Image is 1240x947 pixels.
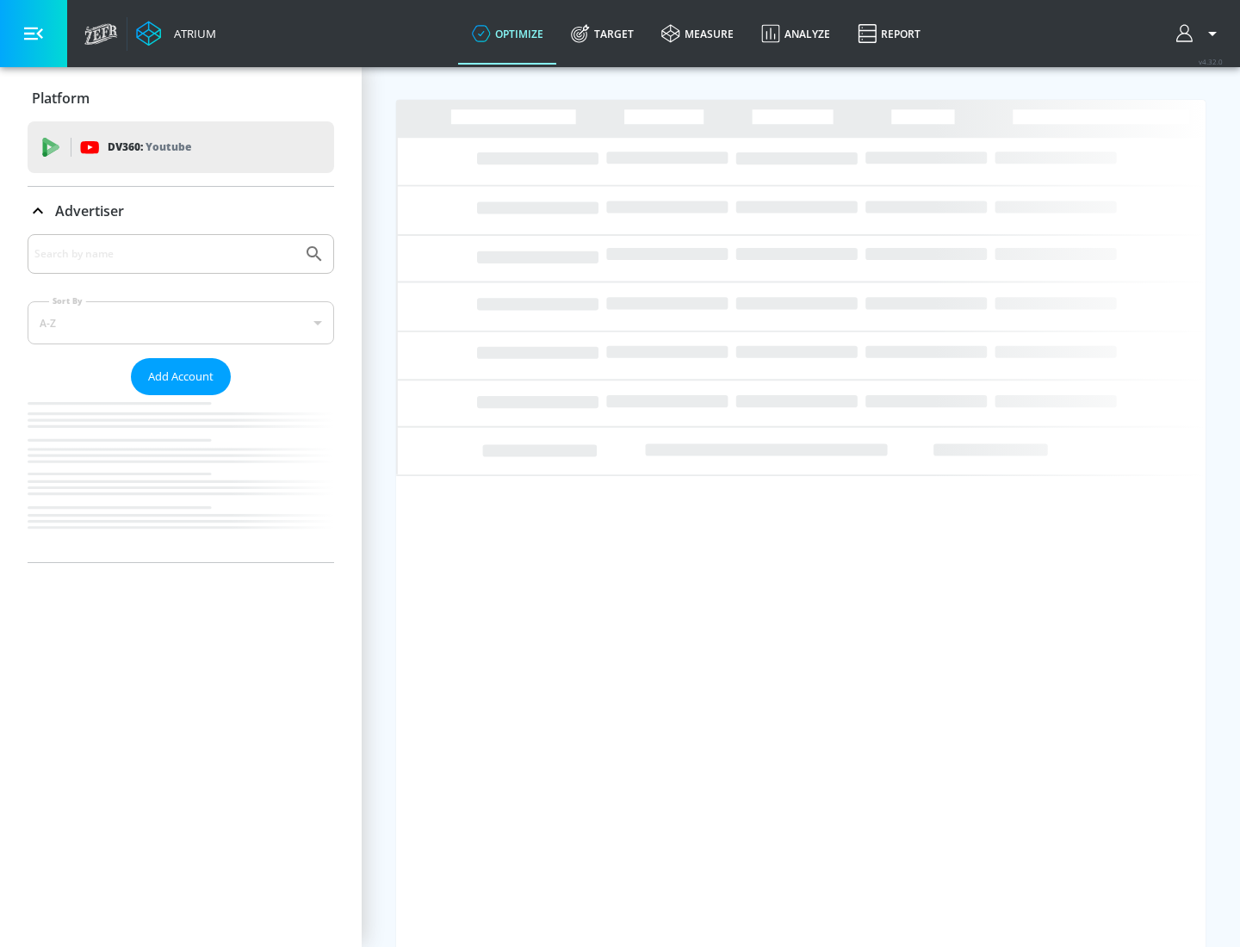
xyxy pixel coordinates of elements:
[146,138,191,156] p: Youtube
[49,295,86,306] label: Sort By
[28,301,334,344] div: A-Z
[28,74,334,122] div: Platform
[648,3,747,65] a: measure
[108,138,191,157] p: DV360:
[1199,57,1223,66] span: v 4.32.0
[131,358,231,395] button: Add Account
[167,26,216,41] div: Atrium
[28,395,334,562] nav: list of Advertiser
[557,3,648,65] a: Target
[55,201,124,220] p: Advertiser
[34,243,295,265] input: Search by name
[747,3,844,65] a: Analyze
[136,21,216,46] a: Atrium
[28,234,334,562] div: Advertiser
[28,121,334,173] div: DV360: Youtube
[844,3,934,65] a: Report
[148,367,214,387] span: Add Account
[28,187,334,235] div: Advertiser
[32,89,90,108] p: Platform
[458,3,557,65] a: optimize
